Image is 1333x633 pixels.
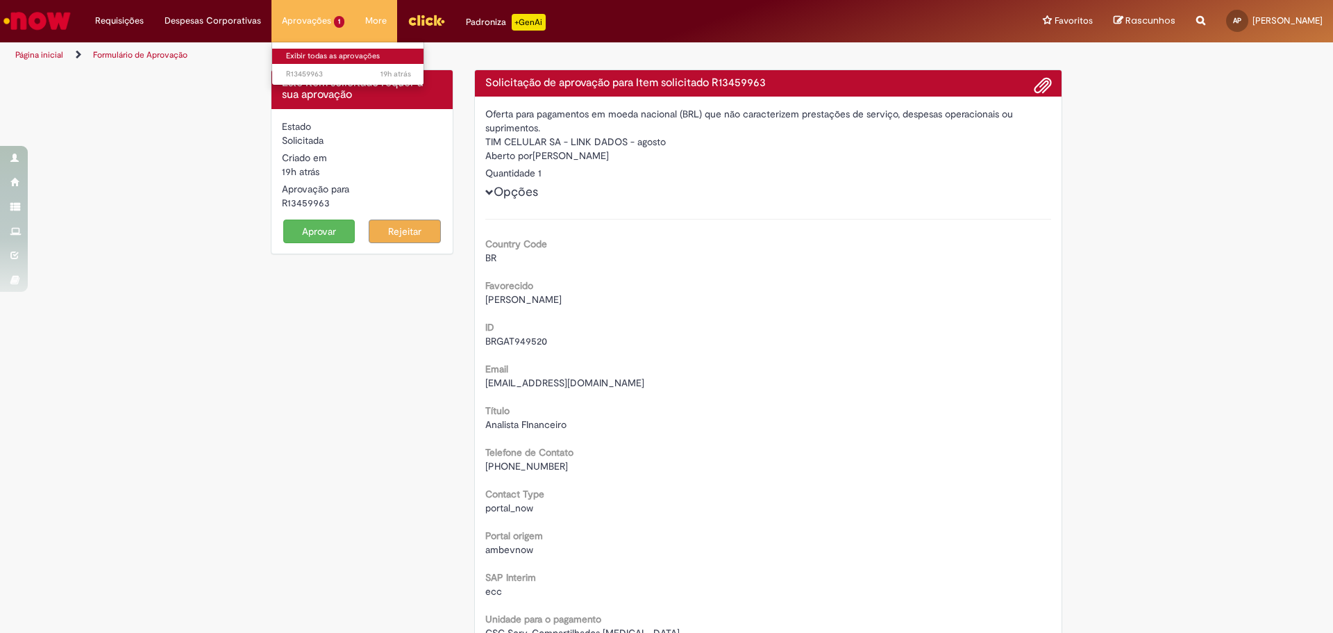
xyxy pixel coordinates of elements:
[485,149,533,163] label: Aberto por
[369,220,441,243] button: Rejeitar
[485,77,1052,90] h4: Solicitação de aprovação para Item solicitado R13459963
[485,571,536,584] b: SAP Interim
[282,14,331,28] span: Aprovações
[512,14,546,31] p: +GenAi
[485,377,644,389] span: [EMAIL_ADDRESS][DOMAIN_NAME]
[485,166,1052,180] div: Quantidade 1
[1,7,73,35] img: ServiceNow
[15,49,63,60] a: Página inicial
[165,14,261,28] span: Despesas Corporativas
[282,165,319,178] span: 19h atrás
[485,613,601,625] b: Unidade para o pagamento
[485,460,568,472] span: [PHONE_NUMBER]
[272,49,425,64] a: Exibir todas as aprovações
[380,69,411,79] time: 29/08/2025 20:04:20
[286,69,411,80] span: R13459963
[408,10,445,31] img: click_logo_yellow_360x200.png
[93,49,187,60] a: Formulário de Aprovação
[95,14,144,28] span: Requisições
[282,120,311,133] label: Estado
[485,335,547,347] span: BRGAT949520
[282,151,327,165] label: Criado em
[485,585,502,598] span: ecc
[485,529,543,542] b: Portal origem
[485,149,1052,166] div: [PERSON_NAME]
[282,165,319,178] time: 29/08/2025 20:04:20
[1233,16,1241,25] span: AP
[1125,14,1175,27] span: Rascunhos
[282,165,442,179] div: 29/08/2025 20:04:20
[485,252,496,264] span: BR
[485,238,547,250] b: Country Code
[283,220,355,243] button: Aprovar
[485,543,533,556] span: ambevnow
[282,182,349,196] label: Aprovação para
[380,69,411,79] span: 19h atrás
[10,42,878,68] ul: Trilhas de página
[271,42,424,85] ul: Aprovações
[485,404,510,417] b: Título
[485,446,573,459] b: Telefone de Contato
[485,488,544,500] b: Contact Type
[1114,15,1175,28] a: Rascunhos
[485,502,533,514] span: portal_now
[466,14,546,31] div: Padroniza
[485,418,567,431] span: Analista FInanceiro
[485,363,508,375] b: Email
[485,321,494,334] b: ID
[1055,14,1093,28] span: Favoritos
[272,67,425,82] a: Aberto R13459963 :
[365,14,387,28] span: More
[282,77,442,101] h4: Este Item solicitado requer a sua aprovação
[334,16,344,28] span: 1
[485,135,1052,149] div: TIM CELULAR SA - LINK DADOS - agosto
[485,107,1052,135] div: Oferta para pagamentos em moeda nacional (BRL) que não caracterizem prestações de serviço, despes...
[282,133,442,147] div: Solicitada
[485,293,562,306] span: [PERSON_NAME]
[1252,15,1323,26] span: [PERSON_NAME]
[282,196,442,210] div: R13459963
[485,279,533,292] b: Favorecido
